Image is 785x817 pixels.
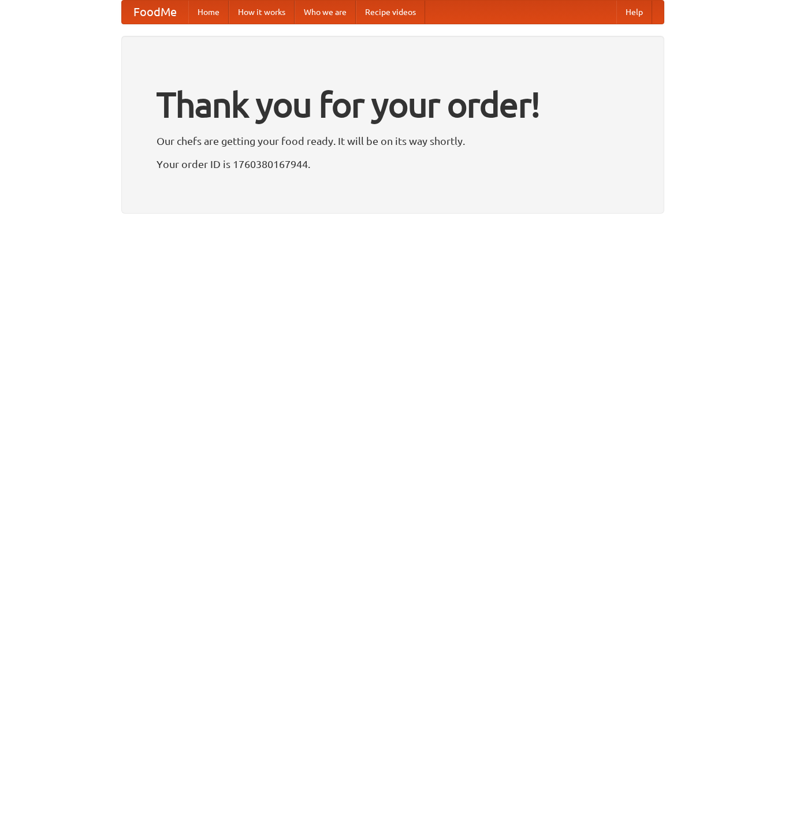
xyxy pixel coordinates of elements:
a: Recipe videos [356,1,425,24]
a: FoodMe [122,1,188,24]
a: Who we are [295,1,356,24]
a: How it works [229,1,295,24]
p: Your order ID is 1760380167944. [157,155,629,173]
p: Our chefs are getting your food ready. It will be on its way shortly. [157,132,629,150]
h1: Thank you for your order! [157,77,629,132]
a: Home [188,1,229,24]
a: Help [616,1,652,24]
